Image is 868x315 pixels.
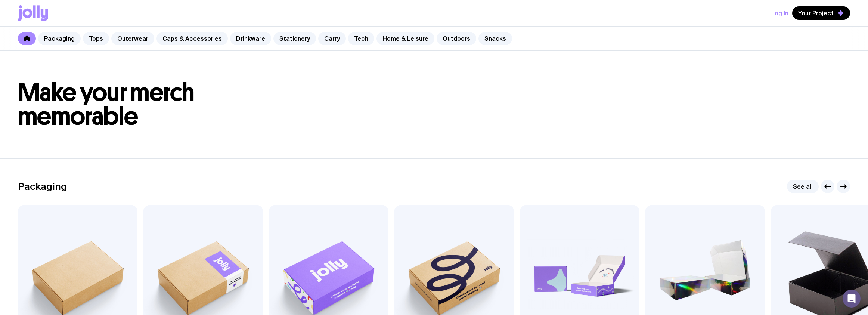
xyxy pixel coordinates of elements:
[111,32,154,45] a: Outerwear
[38,32,81,45] a: Packaging
[348,32,374,45] a: Tech
[771,6,788,20] button: Log In
[843,290,861,308] div: Open Intercom Messenger
[318,32,346,45] a: Carry
[18,78,195,131] span: Make your merch memorable
[156,32,228,45] a: Caps & Accessories
[273,32,316,45] a: Stationery
[230,32,271,45] a: Drinkware
[798,9,834,17] span: Your Project
[437,32,476,45] a: Outdoors
[83,32,109,45] a: Tops
[792,6,850,20] button: Your Project
[787,180,819,193] a: See all
[376,32,434,45] a: Home & Leisure
[478,32,512,45] a: Snacks
[18,181,67,192] h2: Packaging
